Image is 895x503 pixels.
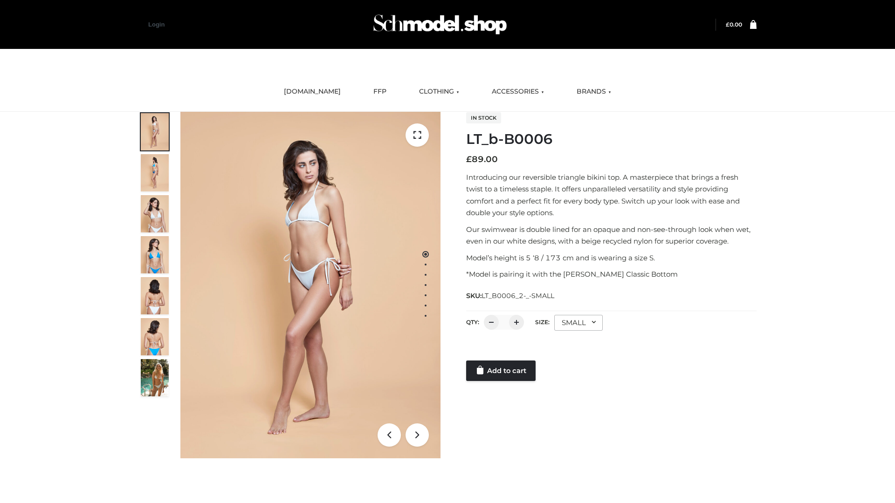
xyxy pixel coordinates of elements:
[482,292,554,300] span: LT_B0006_2-_-SMALL
[466,224,757,247] p: Our swimwear is double lined for an opaque and non-see-through look when wet, even in our white d...
[466,268,757,280] p: *Model is pairing it with the [PERSON_NAME] Classic Bottom
[554,315,603,331] div: SMALL
[466,131,757,148] h1: LT_b-B0006
[180,112,441,458] img: ArielClassicBikiniTop_CloudNine_AzureSky_OW114ECO_1
[466,154,498,164] bdi: 89.00
[412,82,466,102] a: CLOTHING
[466,171,757,219] p: Introducing our reversible triangle bikini top. A masterpiece that brings a fresh twist to a time...
[466,360,536,381] a: Add to cart
[726,21,742,28] a: £0.00
[466,154,472,164] span: £
[141,236,169,273] img: ArielClassicBikiniTop_CloudNine_AzureSky_OW114ECO_4-scaled.jpg
[466,290,555,301] span: SKU:
[148,21,165,28] a: Login
[726,21,742,28] bdi: 0.00
[141,113,169,150] img: ArielClassicBikiniTop_CloudNine_AzureSky_OW114ECO_1-scaled.jpg
[535,319,550,326] label: Size:
[366,82,393,102] a: FFP
[466,112,501,123] span: In stock
[485,82,551,102] a: ACCESSORIES
[141,195,169,232] img: ArielClassicBikiniTop_CloudNine_AzureSky_OW114ECO_3-scaled.jpg
[370,6,510,43] img: Schmodel Admin 964
[466,319,479,326] label: QTY:
[726,21,730,28] span: £
[466,252,757,264] p: Model’s height is 5 ‘8 / 173 cm and is wearing a size S.
[141,318,169,355] img: ArielClassicBikiniTop_CloudNine_AzureSky_OW114ECO_8-scaled.jpg
[141,277,169,314] img: ArielClassicBikiniTop_CloudNine_AzureSky_OW114ECO_7-scaled.jpg
[570,82,618,102] a: BRANDS
[141,154,169,191] img: ArielClassicBikiniTop_CloudNine_AzureSky_OW114ECO_2-scaled.jpg
[277,82,348,102] a: [DOMAIN_NAME]
[141,359,169,396] img: Arieltop_CloudNine_AzureSky2.jpg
